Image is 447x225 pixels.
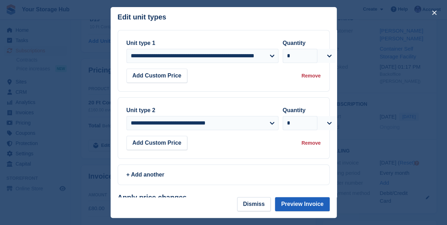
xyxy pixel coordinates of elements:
[127,107,155,113] label: Unit type 2
[429,7,440,18] button: close
[118,165,330,185] a: + Add another
[127,136,188,150] button: Add Custom Price
[127,40,155,46] label: Unit type 1
[283,107,306,113] label: Quantity
[301,139,320,147] div: Remove
[283,40,306,46] label: Quantity
[237,197,271,211] button: Dismiss
[127,69,188,83] button: Add Custom Price
[118,13,166,21] p: Edit unit types
[118,194,187,201] strong: Apply price changes
[301,72,320,80] div: Remove
[275,197,329,211] button: Preview Invoice
[127,171,321,179] div: + Add another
